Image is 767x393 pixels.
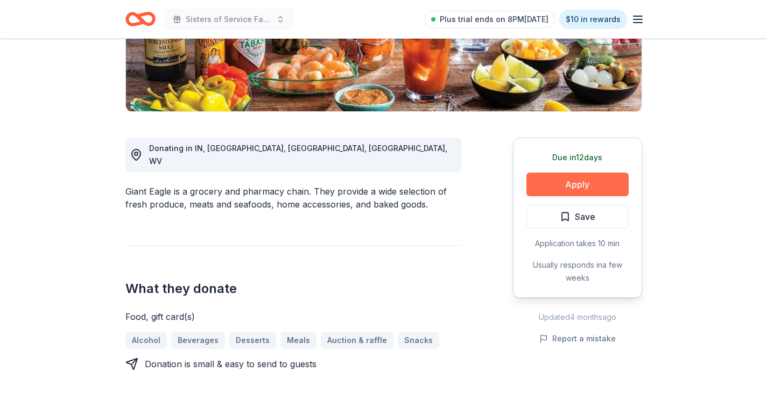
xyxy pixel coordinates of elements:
[171,332,225,349] a: Beverages
[539,332,616,345] button: Report a mistake
[125,310,461,323] div: Food, gift card(s)
[575,210,595,224] span: Save
[186,13,272,26] span: Sisters of Service Fall Gathering
[526,237,629,250] div: Application takes 10 min
[425,11,555,28] a: Plus trial ends on 8PM[DATE]
[280,332,316,349] a: Meals
[125,332,167,349] a: Alcohol
[125,185,461,211] div: Giant Eagle is a grocery and pharmacy chain. They provide a wide selection of fresh produce, meat...
[321,332,393,349] a: Auction & raffle
[513,311,642,324] div: Updated 4 months ago
[125,6,156,32] a: Home
[559,10,627,29] a: $10 in rewards
[526,259,629,284] div: Usually responds in a few weeks
[526,151,629,164] div: Due in 12 days
[229,332,276,349] a: Desserts
[164,9,293,30] button: Sisters of Service Fall Gathering
[526,173,629,196] button: Apply
[440,13,548,26] span: Plus trial ends on 8PM[DATE]
[526,205,629,228] button: Save
[145,358,316,370] div: Donation is small & easy to send to guests
[398,332,439,349] a: Snacks
[125,280,461,297] h2: What they donate
[149,144,447,166] span: Donating in IN, [GEOGRAPHIC_DATA], [GEOGRAPHIC_DATA], [GEOGRAPHIC_DATA], WV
